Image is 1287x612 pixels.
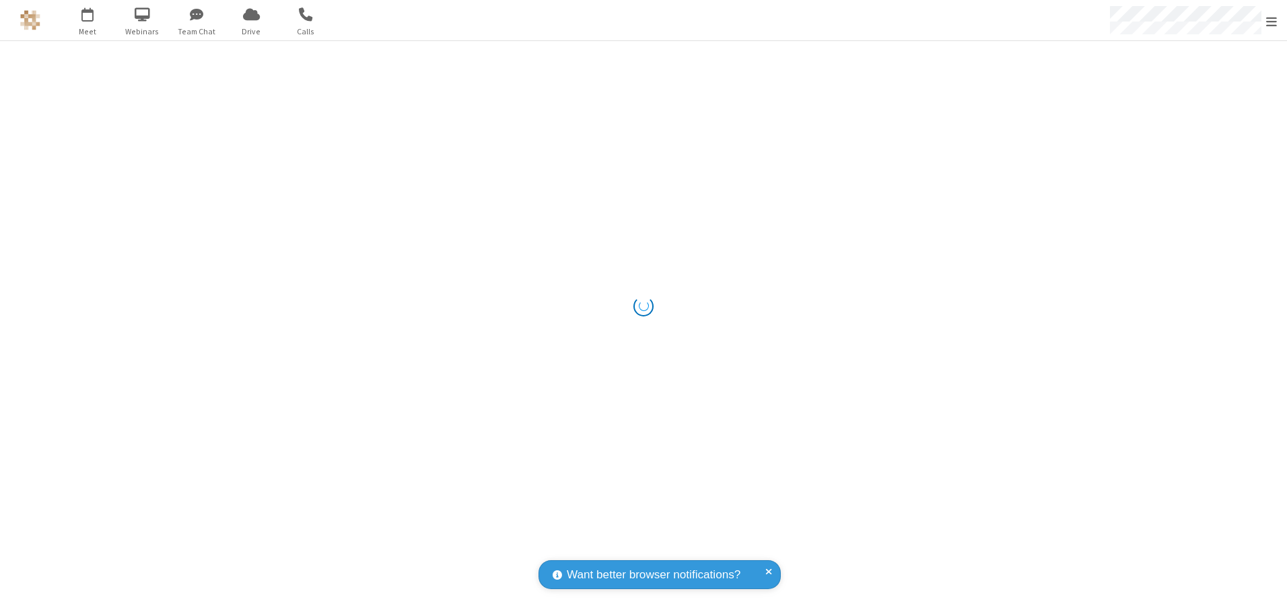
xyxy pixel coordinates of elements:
[226,26,277,38] span: Drive
[281,26,331,38] span: Calls
[117,26,168,38] span: Webinars
[20,10,40,30] img: QA Selenium DO NOT DELETE OR CHANGE
[63,26,113,38] span: Meet
[172,26,222,38] span: Team Chat
[567,566,740,584] span: Want better browser notifications?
